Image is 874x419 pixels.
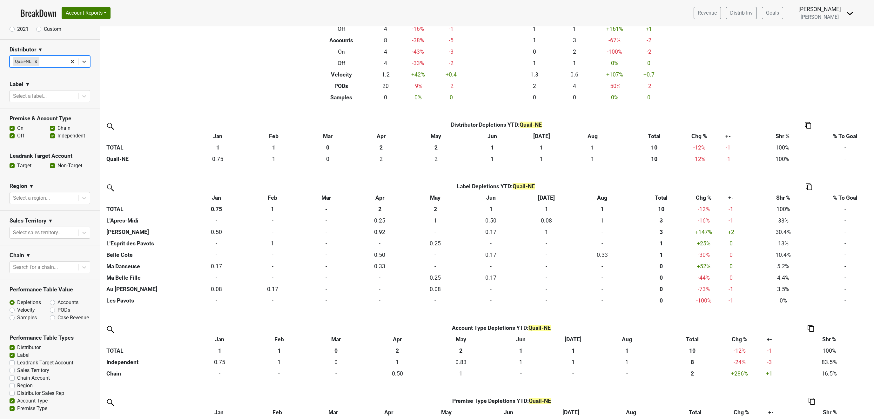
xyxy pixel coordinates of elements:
img: filter [105,324,115,334]
th: Total: activate to sort column ascending [630,192,692,203]
div: 2 [357,155,405,163]
td: 0.5 [463,215,519,226]
td: 0 [188,249,245,261]
span: Quail-NE [520,122,542,128]
th: Jun: activate to sort column ascending [493,334,549,345]
td: +1 [635,23,663,35]
img: Copy to clipboard [805,122,811,129]
h3: Leadrank Target Account [10,153,90,159]
td: - [820,249,871,261]
td: -38 % [399,35,437,46]
div: Remove Quail-NE [32,57,39,65]
td: 0 % [595,92,635,103]
div: +2 [716,228,745,236]
td: - [820,238,871,249]
td: 0.167 [463,249,519,261]
td: 0.25 [407,238,463,249]
th: 2 [356,142,407,153]
td: +161 % [595,23,635,35]
th: Jan: activate to sort column ascending [188,334,251,345]
div: - [246,216,299,225]
th: Off [311,57,372,69]
td: 0 [300,226,352,238]
div: 0 [302,155,354,163]
td: 1.001 [466,153,519,165]
th: &nbsp;: activate to sort column ascending [105,130,188,142]
td: 0 [245,249,300,261]
h3: Chain [10,252,24,259]
label: Case Revenue [57,314,89,322]
td: - [820,203,871,215]
th: +-: activate to sort column ascending [753,407,789,418]
th: Samples [311,92,372,103]
th: 1 [245,203,300,215]
span: [PERSON_NAME] [801,14,839,20]
div: 3 [631,228,690,236]
th: Quail-NE [105,153,188,165]
td: -16 % [399,23,437,35]
h3: Label [10,81,24,88]
img: Copy to clipboard [808,325,814,332]
td: 1.999 [356,153,407,165]
th: Off [311,23,372,35]
th: Jul: activate to sort column ascending [519,130,564,142]
th: 10 [621,142,688,153]
th: 1 [463,203,519,215]
label: 2021 [17,25,29,33]
th: Chg %: activate to sort column ascending [688,130,711,142]
th: 1 [248,142,300,153]
div: - [189,216,243,225]
td: 0 [407,249,463,261]
th: 1 [466,142,519,153]
th: Jul: activate to sort column ascending [519,192,574,203]
span: Quail-NE [513,183,535,190]
th: Mar: activate to sort column ascending [307,334,366,345]
td: 0 [245,215,300,226]
th: Jun: activate to sort column ascending [466,130,519,142]
span: -1 [726,144,730,151]
td: 0 [407,226,463,238]
td: 0.25 [352,215,407,226]
td: 4 [372,46,399,57]
span: ▼ [48,217,53,225]
td: 0 [514,46,555,57]
div: - [465,239,517,248]
th: Mar: activate to sort column ascending [300,192,352,203]
td: 1 [514,23,555,35]
th: 10 [630,203,692,215]
th: Shr %: activate to sort column ascending [788,334,871,345]
th: Apr: activate to sort column ascending [356,130,407,142]
th: 1 [519,203,574,215]
div: 2 [408,155,464,163]
div: - [302,228,351,236]
div: 0.17 [465,228,517,236]
td: 4 [372,23,399,35]
td: 0 [352,238,407,249]
td: -1 [437,23,466,35]
td: 0.083 [519,215,574,226]
img: Copy to clipboard [809,398,815,404]
th: 1 [575,203,630,215]
td: -5 [437,35,466,46]
th: Apr: activate to sort column ascending [352,192,407,203]
td: -67 % [595,35,635,46]
td: -33 % [399,57,437,69]
td: 0 [519,238,574,249]
label: Velocity [17,306,35,314]
th: Aug: activate to sort column ascending [602,407,660,418]
div: 1 [520,155,563,163]
th: Aug: activate to sort column ascending [575,192,630,203]
th: PODs [311,80,372,92]
div: [PERSON_NAME] [798,5,841,13]
td: - [820,153,871,165]
div: 1 [520,228,573,236]
div: - [576,228,628,236]
th: 2 [352,203,407,215]
div: 1 [566,155,619,163]
th: &nbsp;: activate to sort column ascending [105,407,188,418]
th: 3.166 [630,215,692,226]
div: - [520,239,573,248]
td: 0.75 [188,153,248,165]
td: 13% [747,238,819,249]
th: Shr %: activate to sort column ascending [747,192,819,203]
